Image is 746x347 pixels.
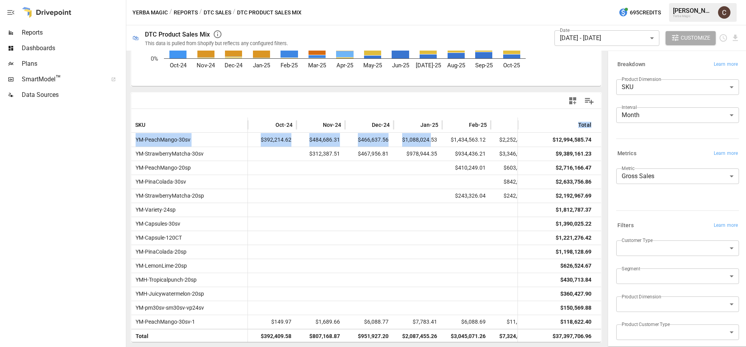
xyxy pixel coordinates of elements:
[252,329,293,343] span: $392,409.58
[617,60,645,69] h6: Breakdown
[560,315,591,329] div: $118,622.40
[132,329,148,343] span: Total
[617,149,636,158] h6: Metrics
[622,76,661,82] label: Product Dimension
[622,265,640,272] label: Segment
[199,8,202,18] div: /
[132,175,186,189] span: YM-PinaColada-30sv
[372,121,390,129] span: Dec-24
[132,203,176,217] span: YM-Variety-24sp
[714,61,738,68] span: Learn more
[718,6,730,19] img: Colin Fiala
[151,55,158,62] text: 0%
[397,329,438,343] span: $2,087,455.26
[204,8,231,18] button: DTC Sales
[252,315,293,329] span: $149.97
[714,150,738,158] span: Learn more
[397,133,438,147] span: $1,088,024.53
[174,8,198,18] button: Reports
[264,119,275,130] button: Sort
[169,8,172,18] div: /
[556,203,591,217] div: $1,812,787.37
[132,245,186,259] span: YM-PinaColada-20sp
[553,329,591,343] div: $37,397,706.96
[446,133,487,147] span: $1,434,563.12
[145,40,288,46] div: This data is pulled from Shopify but reflects any configured filters.
[622,293,661,300] label: Product Dimension
[363,62,382,69] text: May-25
[300,329,341,343] span: $807,168.87
[475,62,493,69] text: Sep-25
[457,119,468,130] button: Sort
[673,14,713,18] div: Yerba Magic
[253,62,270,69] text: Jan-25
[560,259,591,273] div: $626,524.67
[495,315,535,329] span: $11,542.53
[622,104,637,110] label: Interval
[416,62,441,69] text: [DATE]-25
[617,221,634,230] h6: Filters
[615,5,664,20] button: 695Credits
[580,92,598,110] button: Manage Columns
[392,62,409,69] text: Jun-25
[409,119,420,130] button: Sort
[22,44,124,53] span: Dashboards
[132,301,204,315] span: YM-pm30sv-sm30sv-vp24sv
[22,90,124,100] span: Data Sources
[132,189,204,203] span: YM-StrawberryMatcha-20sp
[503,62,520,69] text: Oct-25
[719,33,728,42] button: Schedule report
[446,315,487,329] span: $6,088.69
[616,79,739,95] div: SKU
[616,107,739,123] div: Month
[560,27,570,33] label: Date
[132,34,139,42] div: 🛍
[556,217,591,231] div: $1,390,025.22
[495,175,535,189] span: $842,989.46
[132,133,190,147] span: YM-PeachMango-30sv
[132,259,187,273] span: YM-LemonLime-20sp
[349,147,390,161] span: $467,956.81
[56,74,61,83] span: ™
[622,321,670,328] label: Product Customer Type
[505,119,516,130] button: Sort
[553,133,591,147] div: $12,994,585.74
[681,33,710,43] span: Customize
[713,2,735,23] button: Colin Fiala
[630,8,661,18] span: 695 Credits
[132,231,182,245] span: YM-Capsule-120CT
[420,121,438,129] span: Jan-25
[446,329,487,343] span: $3,045,071.26
[349,133,390,147] span: $466,637.56
[556,161,591,175] div: $2,716,166.47
[323,121,341,129] span: Nov-24
[252,133,293,147] span: $392,214.62
[446,161,487,175] span: $410,249.01
[556,231,591,245] div: $1,221,276.42
[556,189,591,203] div: $2,192,967.69
[300,315,341,329] span: $1,689.66
[673,7,713,14] div: [PERSON_NAME]
[132,315,195,329] span: YM-PeachMango-30sv-1
[349,329,390,343] span: $951,927.20
[170,62,187,69] text: Oct-24
[517,121,535,129] span: Mar-25
[469,121,487,129] span: Feb-25
[616,168,739,184] div: Gross Sales
[281,62,298,69] text: Feb-25
[446,147,487,161] span: $934,436.21
[397,147,438,161] span: $978,944.35
[622,165,634,172] label: Metric
[233,8,235,18] div: /
[556,147,591,161] div: $9,389,161.23
[495,147,535,161] span: $3,346,991.82
[495,329,535,343] span: $7,324,655.00
[560,287,591,301] div: $360,427.90
[146,119,157,130] button: Sort
[578,122,591,128] div: Total
[554,30,659,46] div: [DATE] - [DATE]
[22,75,103,84] span: SmartModel
[145,31,210,38] div: DTC Product Sales Mix
[495,189,535,203] span: $242,946.00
